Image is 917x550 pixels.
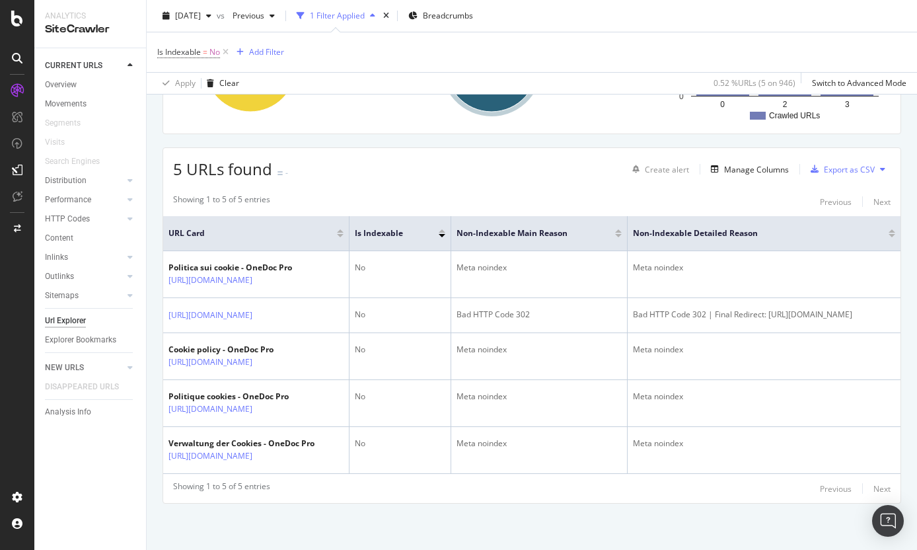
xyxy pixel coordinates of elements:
[202,73,239,94] button: Clear
[231,44,284,60] button: Add Filter
[633,309,895,321] div: Bad HTTP Code 302 | Final Redirect: [URL][DOMAIN_NAME]
[45,97,87,111] div: Movements
[355,344,445,356] div: No
[45,333,137,347] a: Explorer Bookmarks
[45,193,124,207] a: Performance
[645,164,689,175] div: Create alert
[45,155,113,169] a: Search Engines
[355,438,445,450] div: No
[706,161,789,177] button: Manage Columns
[45,314,86,328] div: Url Explorer
[873,481,891,496] button: Next
[168,403,252,416] a: [URL][DOMAIN_NAME]
[168,309,252,322] a: [URL][DOMAIN_NAME]
[45,361,84,375] div: NEW URLS
[873,196,891,208] div: Next
[45,289,124,303] a: Sitemaps
[457,438,622,450] div: Meta noindex
[310,10,365,21] div: 1 Filter Applied
[355,262,445,274] div: No
[45,174,124,188] a: Distribution
[45,116,94,130] a: Segments
[633,391,895,403] div: Meta noindex
[168,391,289,403] div: Politique cookies - OneDoc Pro
[873,483,891,494] div: Next
[633,227,869,239] span: Non-Indexable Detailed Reason
[45,380,132,394] a: DISAPPEARED URLS
[168,262,292,274] div: Politica sui cookie - OneDoc Pro
[203,46,207,58] span: =
[45,22,135,37] div: SiteCrawler
[457,344,622,356] div: Meta noindex
[45,231,137,245] a: Content
[45,59,102,73] div: CURRENT URLS
[45,78,77,92] div: Overview
[249,46,284,58] div: Add Filter
[807,73,906,94] button: Switch to Advanced Mode
[355,227,419,239] span: Is Indexable
[45,405,91,419] div: Analysis Info
[423,10,473,21] span: Breadcrumbs
[157,5,217,26] button: [DATE]
[457,391,622,403] div: Meta noindex
[45,78,137,92] a: Overview
[45,405,137,419] a: Analysis Info
[168,438,314,450] div: Verwaltung der Cookies - OneDoc Pro
[45,270,74,284] div: Outlinks
[45,193,91,207] div: Performance
[355,309,445,321] div: No
[457,227,595,239] span: Non-Indexable Main Reason
[45,231,73,245] div: Content
[403,5,478,26] button: Breadcrumbs
[217,10,227,21] span: vs
[45,251,124,264] a: Inlinks
[227,10,264,21] span: Previous
[277,171,283,175] img: Equal
[227,5,280,26] button: Previous
[501,85,517,95] text: 80%
[820,481,852,496] button: Previous
[45,212,124,226] a: HTTP Codes
[820,483,852,494] div: Previous
[633,438,895,450] div: Meta noindex
[820,194,852,210] button: Previous
[720,100,725,109] text: 0
[812,77,906,89] div: Switch to Advanced Mode
[168,356,252,369] a: [URL][DOMAIN_NAME]
[45,174,87,188] div: Distribution
[45,289,79,303] div: Sitemaps
[168,274,252,287] a: [URL][DOMAIN_NAME]
[633,344,895,356] div: Meta noindex
[872,505,904,537] div: Open Intercom Messenger
[457,309,622,321] div: Bad HTTP Code 302
[45,11,135,22] div: Analytics
[175,10,201,21] span: 2025 Sep. 19th
[168,344,281,356] div: Cookie policy - OneDoc Pro
[45,116,81,130] div: Segments
[45,136,65,149] div: Visits
[45,380,119,394] div: DISAPPEARED URLS
[656,9,891,124] div: A chart.
[45,59,124,73] a: CURRENT URLS
[769,111,820,120] text: Crawled URLs
[157,46,201,58] span: Is Indexable
[633,262,895,274] div: Meta noindex
[45,97,137,111] a: Movements
[291,5,381,26] button: 1 Filter Applied
[157,73,196,94] button: Apply
[457,262,622,274] div: Meta noindex
[45,314,137,328] a: Url Explorer
[45,270,124,284] a: Outlinks
[173,194,270,210] div: Showing 1 to 5 of 5 entries
[714,77,795,89] div: 0.52 % URLs ( 5 on 946 )
[173,158,272,180] span: 5 URLs found
[724,164,789,175] div: Manage Columns
[168,450,252,463] a: [URL][DOMAIN_NAME]
[805,159,875,180] button: Export as CSV
[219,77,239,89] div: Clear
[45,361,124,375] a: NEW URLS
[845,100,850,109] text: 3
[45,155,100,169] div: Search Engines
[45,136,78,149] a: Visits
[285,167,288,178] div: -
